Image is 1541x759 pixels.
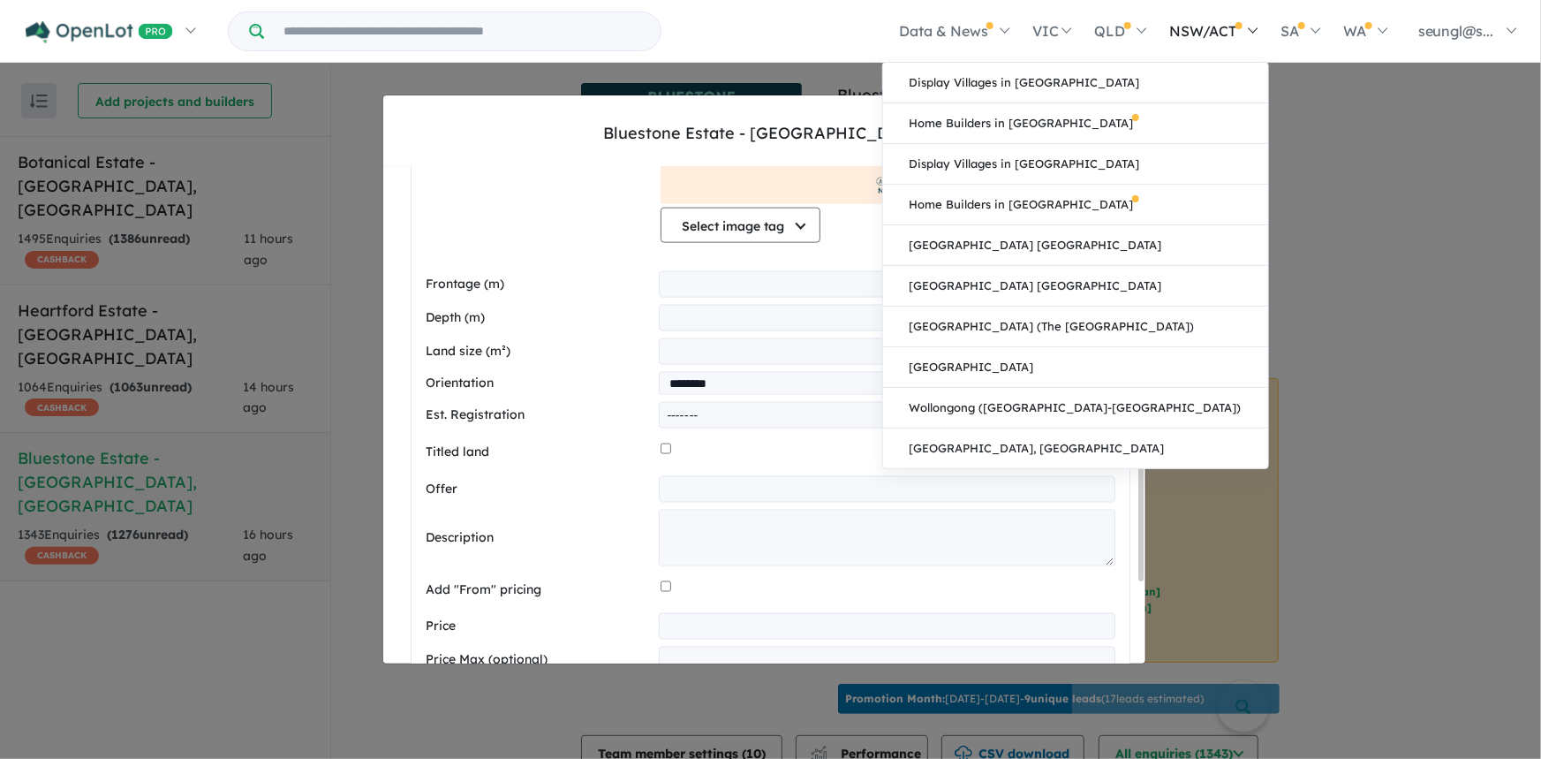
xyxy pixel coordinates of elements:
[26,21,173,43] img: Openlot PRO Logo White
[426,405,652,426] label: Est. Registration
[883,347,1268,388] a: [GEOGRAPHIC_DATA]
[426,479,652,500] label: Offer
[426,274,652,295] label: Frontage (m)
[268,12,657,50] input: Try estate name, suburb, builder or developer
[883,307,1268,347] a: [GEOGRAPHIC_DATA] (The [GEOGRAPHIC_DATA])
[604,122,925,145] div: Bluestone Estate - [GEOGRAPHIC_DATA]
[1418,22,1494,40] span: seungl@s...
[426,442,653,463] label: Titled land
[883,185,1268,225] a: Home Builders in [GEOGRAPHIC_DATA]
[883,429,1268,468] a: [GEOGRAPHIC_DATA], [GEOGRAPHIC_DATA]
[883,388,1268,429] a: Wollongong ([GEOGRAPHIC_DATA]-[GEOGRAPHIC_DATA])
[426,528,652,549] label: Description
[661,208,820,243] button: Select image tag
[426,341,652,362] label: Land size (m²)
[426,307,652,329] label: Depth (m)
[883,225,1268,266] a: [GEOGRAPHIC_DATA] [GEOGRAPHIC_DATA]
[883,144,1268,185] a: Display Villages in [GEOGRAPHIC_DATA]
[426,649,652,671] label: Price Max (optional)
[883,266,1268,307] a: [GEOGRAPHIC_DATA] [GEOGRAPHIC_DATA]
[426,580,653,601] label: Add "From" pricing
[883,103,1268,144] a: Home Builders in [GEOGRAPHIC_DATA]
[426,616,652,637] label: Price
[883,63,1268,103] a: Display Villages in [GEOGRAPHIC_DATA]
[426,373,652,394] label: Orientation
